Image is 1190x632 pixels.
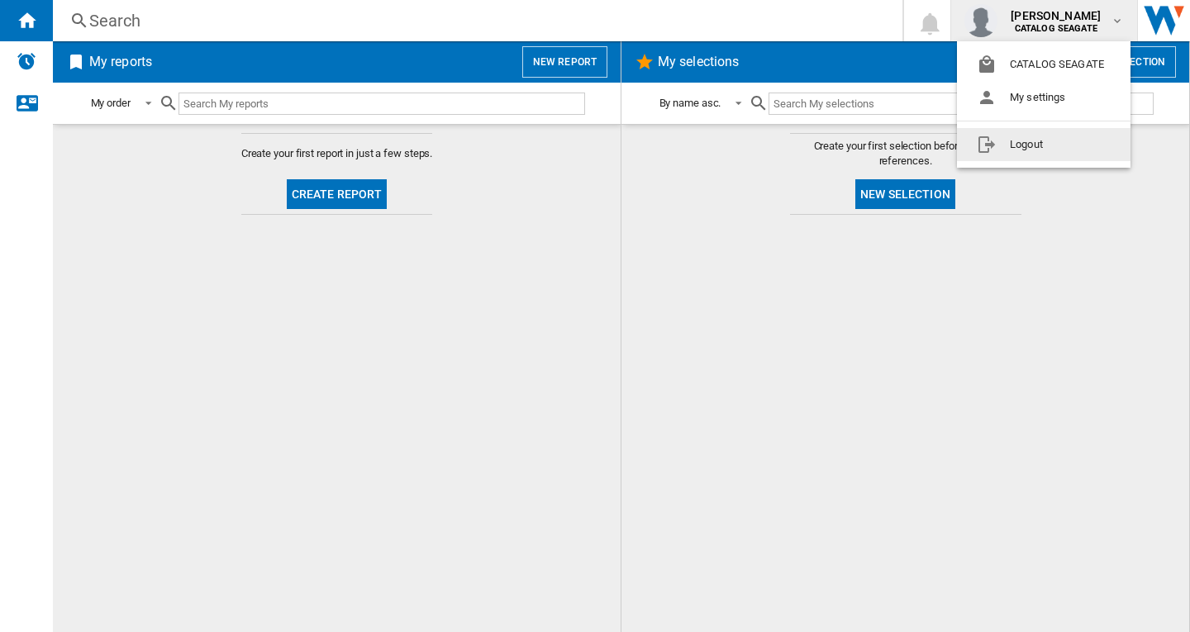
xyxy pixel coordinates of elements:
[957,81,1130,114] button: My settings
[957,128,1130,161] button: Logout
[957,48,1130,81] button: CATALOG SEAGATE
